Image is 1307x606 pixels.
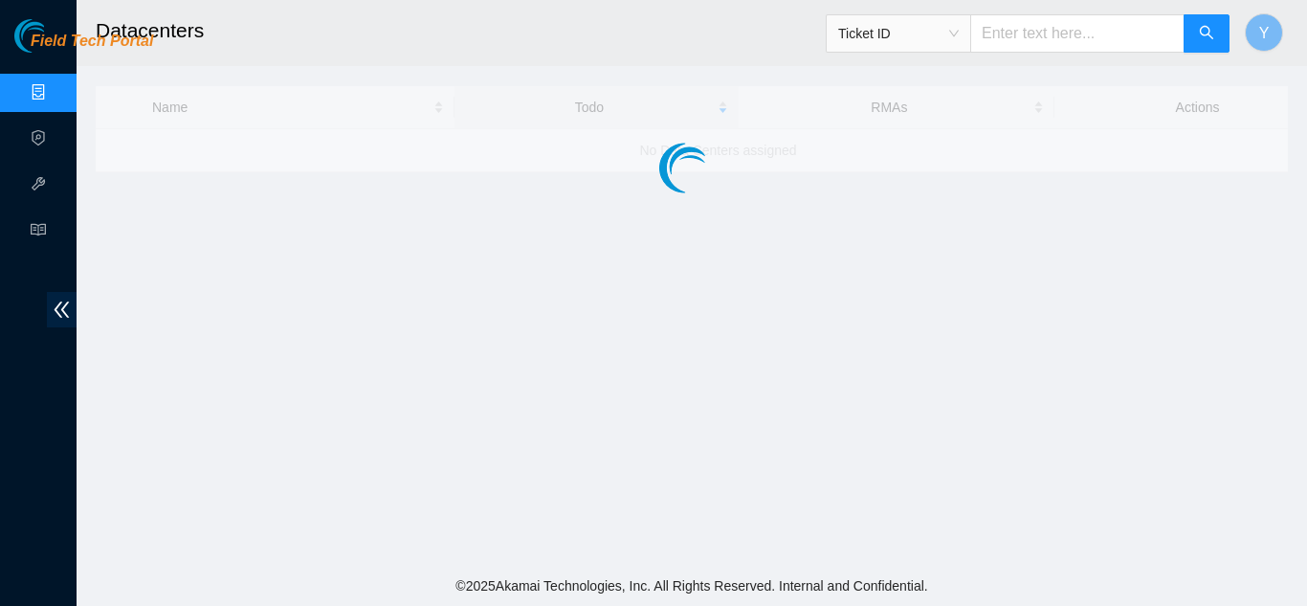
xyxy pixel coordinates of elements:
[77,566,1307,606] footer: © 2025 Akamai Technologies, Inc. All Rights Reserved. Internal and Confidential.
[31,213,46,252] span: read
[1184,14,1229,53] button: search
[14,34,153,59] a: Akamai TechnologiesField Tech Portal
[47,292,77,327] span: double-left
[31,33,153,51] span: Field Tech Portal
[970,14,1185,53] input: Enter text here...
[14,19,97,53] img: Akamai Technologies
[838,19,959,48] span: Ticket ID
[1245,13,1283,52] button: Y
[1259,21,1270,45] span: Y
[1199,25,1214,43] span: search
